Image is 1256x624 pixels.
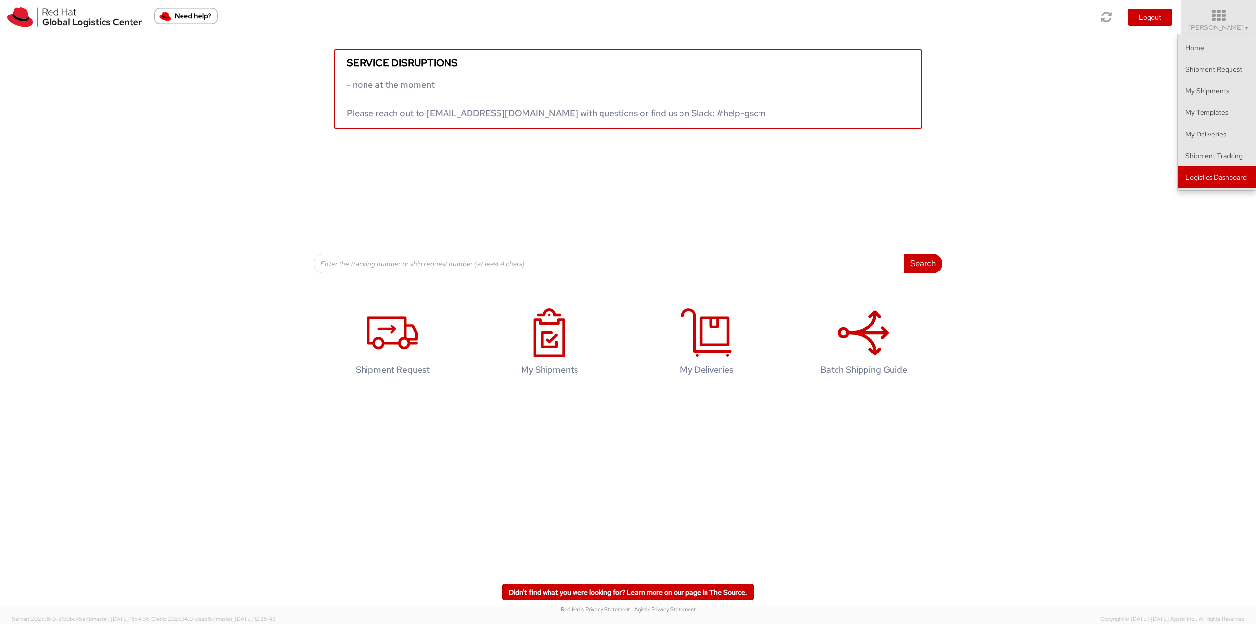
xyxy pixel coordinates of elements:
input: Enter the tracking number or ship request number (at least 4 chars) [314,254,904,273]
span: Server: 2025.16.0-21b0bc45e7b [12,615,150,622]
a: Shipment Tracking [1178,145,1256,166]
a: My Templates [1178,102,1256,123]
a: My Shipments [1178,80,1256,102]
h4: My Shipments [486,365,613,375]
a: My Deliveries [633,298,780,390]
a: Home [1178,37,1256,58]
span: [PERSON_NAME] [1188,23,1250,32]
h4: Batch Shipping Guide [800,365,927,375]
a: My Deliveries [1178,123,1256,145]
button: Search [904,254,942,273]
span: Client: 2025.14.0-cea8157 [151,615,276,622]
a: Didn't find what you were looking for? Learn more on our page in The Source. [502,584,754,600]
a: Batch Shipping Guide [790,298,937,390]
span: ▼ [1244,24,1250,32]
span: Copyright © [DATE]-[DATE] Agistix Inc., All Rights Reserved [1100,615,1244,623]
a: Shipment Request [319,298,466,390]
button: Logout [1128,9,1172,26]
a: | Agistix Privacy Statement [631,606,696,613]
a: My Shipments [476,298,623,390]
span: master, [DATE] 11:54:36 [92,615,150,622]
span: - none at the moment Please reach out to [EMAIL_ADDRESS][DOMAIN_NAME] with questions or find us o... [347,79,766,119]
h4: Shipment Request [329,365,456,375]
h5: Service disruptions [347,57,909,68]
h4: My Deliveries [643,365,770,375]
a: Red Hat's Privacy Statement [561,606,630,613]
a: Shipment Request [1178,58,1256,80]
a: Service disruptions - none at the moment Please reach out to [EMAIL_ADDRESS][DOMAIN_NAME] with qu... [334,49,922,129]
img: rh-logistics-00dfa346123c4ec078e1.svg [7,7,142,27]
span: master, [DATE] 12:25:43 [216,615,276,622]
button: Need help? [154,8,218,24]
a: Logistics Dashboard [1178,166,1256,188]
